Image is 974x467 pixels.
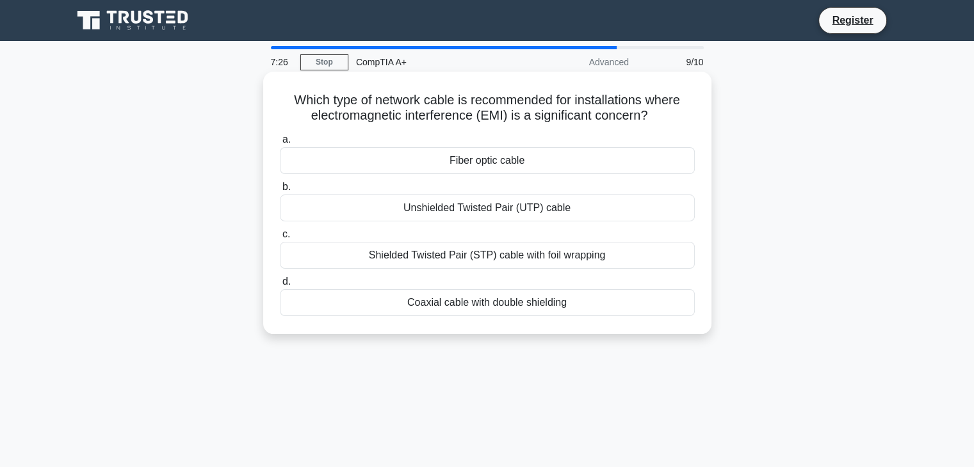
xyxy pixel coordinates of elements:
span: d. [282,276,291,287]
div: Shielded Twisted Pair (STP) cable with foil wrapping [280,242,695,269]
div: Coaxial cable with double shielding [280,289,695,316]
div: CompTIA A+ [348,49,524,75]
div: Unshielded Twisted Pair (UTP) cable [280,194,695,221]
div: Fiber optic cable [280,147,695,174]
h5: Which type of network cable is recommended for installations where electromagnetic interference (... [279,92,696,124]
div: 7:26 [263,49,300,75]
a: Register [824,12,881,28]
span: a. [282,134,291,145]
a: Stop [300,54,348,70]
div: 9/10 [637,49,711,75]
span: b. [282,181,291,192]
div: Advanced [524,49,637,75]
span: c. [282,228,290,239]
